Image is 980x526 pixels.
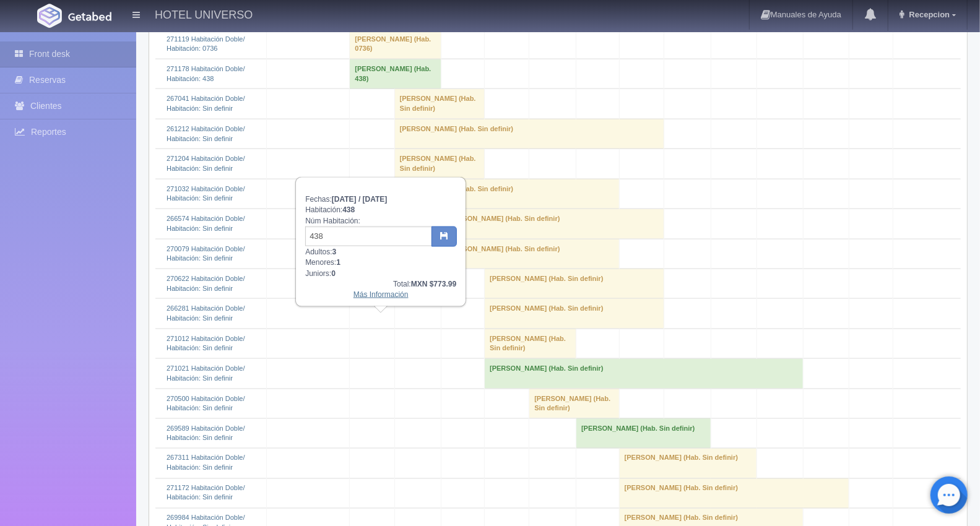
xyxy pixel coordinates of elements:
a: 271012 Habitación Doble/Habitación: Sin definir [167,335,245,352]
a: 271021 Habitación Doble/Habitación: Sin definir [167,364,245,382]
a: 269589 Habitación Doble/Habitación: Sin definir [167,425,245,442]
td: [PERSON_NAME] (Hab. Sin definir) [576,418,711,448]
a: 270622 Habitación Doble/Habitación: Sin definir [167,275,245,292]
a: 271032 Habitación Doble/Habitación: Sin definir [167,185,245,202]
a: 271204 Habitación Doble/Habitación: Sin definir [167,155,245,172]
b: 438 [342,205,355,214]
td: [PERSON_NAME] (Hab. Sin definir) [441,209,664,239]
a: 267311 Habitación Doble/Habitación: Sin definir [167,454,245,472]
td: [PERSON_NAME] (Hab. Sin definir) [394,149,484,179]
td: [PERSON_NAME] (Hab. Sin definir) [619,449,757,478]
a: 261212 Habitación Doble/Habitación: Sin definir [167,125,245,142]
div: Fechas: Habitación: Núm Habitación: Adultos: Menores: Juniors: [297,178,465,306]
td: [PERSON_NAME] (Hab. Sin definir) [619,478,849,508]
a: 271119 Habitación Doble/Habitación: 0736 [167,35,245,53]
b: 1 [336,258,340,267]
input: Sin definir [305,226,432,246]
a: 270500 Habitación Doble/Habitación: Sin definir [167,395,245,412]
b: 3 [332,248,337,256]
span: Recepcion [906,10,950,19]
td: [PERSON_NAME] (Hab. 0736) [350,29,441,59]
a: 271172 Habitación Doble/Habitación: Sin definir [167,485,245,502]
td: [PERSON_NAME] (Hab. Sin definir) [485,299,664,329]
b: [DATE] / [DATE] [332,195,388,204]
h4: HOTEL UNIVERSO [155,6,253,22]
a: 267041 Habitación Doble/Habitación: Sin definir [167,95,245,112]
a: Más Información [353,290,409,299]
td: [PERSON_NAME] (Hab. Sin definir) [441,239,620,269]
td: [PERSON_NAME] (Hab. Sin definir) [394,179,619,209]
a: 271178 Habitación Doble/Habitación: 438 [167,65,245,82]
td: [PERSON_NAME] (Hab. 438) [350,59,441,89]
td: [PERSON_NAME] (Hab. Sin definir) [529,389,619,418]
div: Total: [305,279,456,290]
b: 0 [331,269,336,278]
img: Getabed [37,4,62,28]
td: [PERSON_NAME] (Hab. Sin definir) [394,89,484,119]
td: [PERSON_NAME] (Hab. Sin definir) [394,119,664,149]
a: 270079 Habitación Doble/Habitación: Sin definir [167,245,245,262]
td: [PERSON_NAME] (Hab. Sin definir) [485,359,803,389]
a: 266281 Habitación Doble/Habitación: Sin definir [167,304,245,322]
a: 266574 Habitación Doble/Habitación: Sin definir [167,215,245,232]
td: [PERSON_NAME] (Hab. Sin definir) [485,329,576,358]
td: [PERSON_NAME] (Hab. Sin definir) [485,269,664,298]
img: Getabed [68,12,111,21]
b: MXN $773.99 [411,280,456,288]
